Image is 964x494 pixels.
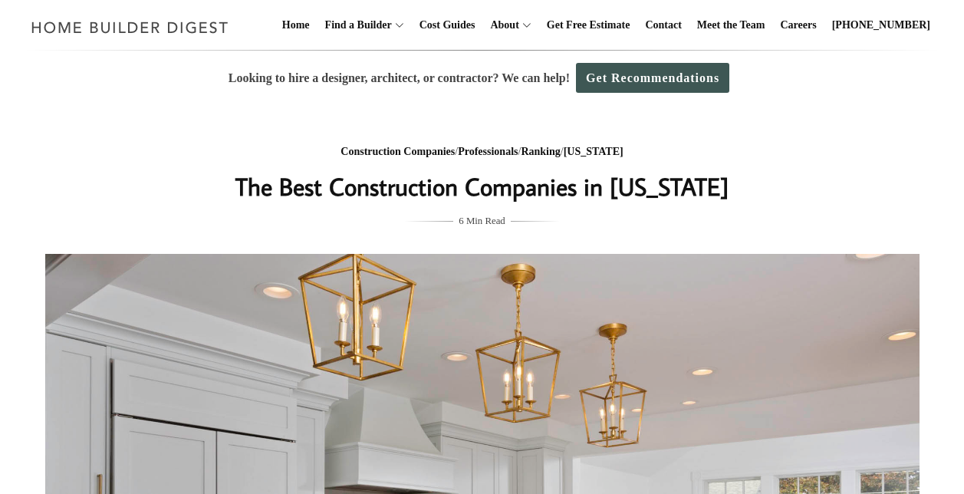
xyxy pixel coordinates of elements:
[775,1,823,50] a: Careers
[691,1,772,50] a: Meet the Team
[176,168,788,205] h1: The Best Construction Companies in [US_STATE]
[576,63,729,93] a: Get Recommendations
[413,1,482,50] a: Cost Guides
[276,1,316,50] a: Home
[25,12,235,42] img: Home Builder Digest
[458,146,518,157] a: Professionals
[541,1,637,50] a: Get Free Estimate
[176,143,788,162] div: / / /
[484,1,518,50] a: About
[319,1,392,50] a: Find a Builder
[521,146,560,157] a: Ranking
[341,146,455,157] a: Construction Companies
[459,212,505,229] span: 6 Min Read
[826,1,936,50] a: [PHONE_NUMBER]
[639,1,687,50] a: Contact
[564,146,623,157] a: [US_STATE]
